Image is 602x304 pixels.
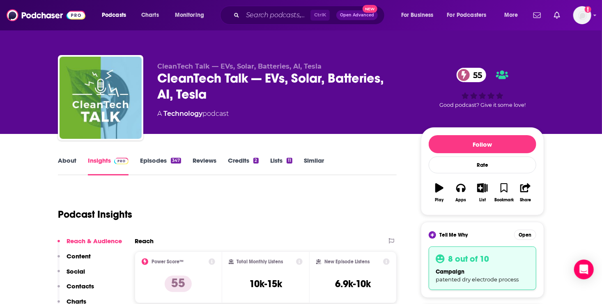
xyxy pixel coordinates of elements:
[514,230,536,240] button: Open
[448,253,489,264] h3: 8 out of 10
[193,157,216,175] a: Reviews
[67,237,122,245] p: Reach & Audience
[430,233,435,237] img: tell me why sparkle
[175,9,204,21] span: Monitoring
[140,157,181,175] a: Episodes347
[457,68,486,82] a: 55
[253,158,258,164] div: 2
[157,62,322,70] span: CleanTech Talk — EVs, Solar, Batteries, AI, Tesla
[57,267,85,283] button: Social
[67,267,85,275] p: Social
[96,9,137,22] button: open menu
[136,9,164,22] a: Charts
[228,157,258,175] a: Credits2
[163,110,202,117] a: Technology
[287,158,292,164] div: 11
[249,278,282,290] h3: 10k-15k
[447,9,487,21] span: For Podcasters
[152,259,184,265] h2: Power Score™
[335,278,371,290] h3: 6.9k-10k
[102,9,126,21] span: Podcasts
[530,8,544,22] a: Show notifications dropdown
[67,252,91,260] p: Content
[450,178,471,207] button: Apps
[270,157,292,175] a: Lists11
[494,198,514,203] div: Bookmark
[141,9,159,21] span: Charts
[472,178,493,207] button: List
[58,157,76,175] a: About
[429,178,450,207] button: Play
[435,198,444,203] div: Play
[429,135,536,153] button: Follow
[336,10,378,20] button: Open AdvancedNew
[585,6,591,13] svg: Add a profile image
[429,157,536,173] div: Rate
[439,232,468,238] span: Tell Me Why
[573,6,591,24] button: Show profile menu
[436,268,464,275] span: campaign
[165,276,192,292] p: 55
[499,9,528,22] button: open menu
[88,157,129,175] a: InsightsPodchaser Pro
[573,6,591,24] img: User Profile
[310,10,330,21] span: Ctrl K
[324,259,370,265] h2: New Episode Listens
[340,13,374,17] span: Open Advanced
[304,157,324,175] a: Similar
[114,158,129,164] img: Podchaser Pro
[465,68,486,82] span: 55
[504,9,518,21] span: More
[573,6,591,24] span: Logged in as roneledotsonRAD
[363,5,377,13] span: New
[171,158,181,164] div: 347
[243,9,310,22] input: Search podcasts, credits, & more...
[237,259,283,265] h2: Total Monthly Listens
[57,282,94,297] button: Contacts
[401,9,434,21] span: For Business
[421,62,544,113] div: 55Good podcast? Give it some love!
[442,9,499,22] button: open menu
[228,6,393,25] div: Search podcasts, credits, & more...
[169,9,215,22] button: open menu
[574,260,594,279] div: Open Intercom Messenger
[57,252,91,267] button: Content
[479,198,486,203] div: List
[439,102,526,108] span: Good podcast? Give it some love!
[520,198,531,203] div: Share
[436,276,519,283] span: patented dry electrode process
[395,9,444,22] button: open menu
[157,109,229,119] div: A podcast
[57,237,122,252] button: Reach & Audience
[551,8,563,22] a: Show notifications dropdown
[135,237,154,245] h2: Reach
[58,208,132,221] h1: Podcast Insights
[515,178,536,207] button: Share
[493,178,515,207] button: Bookmark
[456,198,466,203] div: Apps
[67,282,94,290] p: Contacts
[60,57,142,139] img: CleanTech Talk — EVs, Solar, Batteries, AI, Tesla
[7,7,85,23] img: Podchaser - Follow, Share and Rate Podcasts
